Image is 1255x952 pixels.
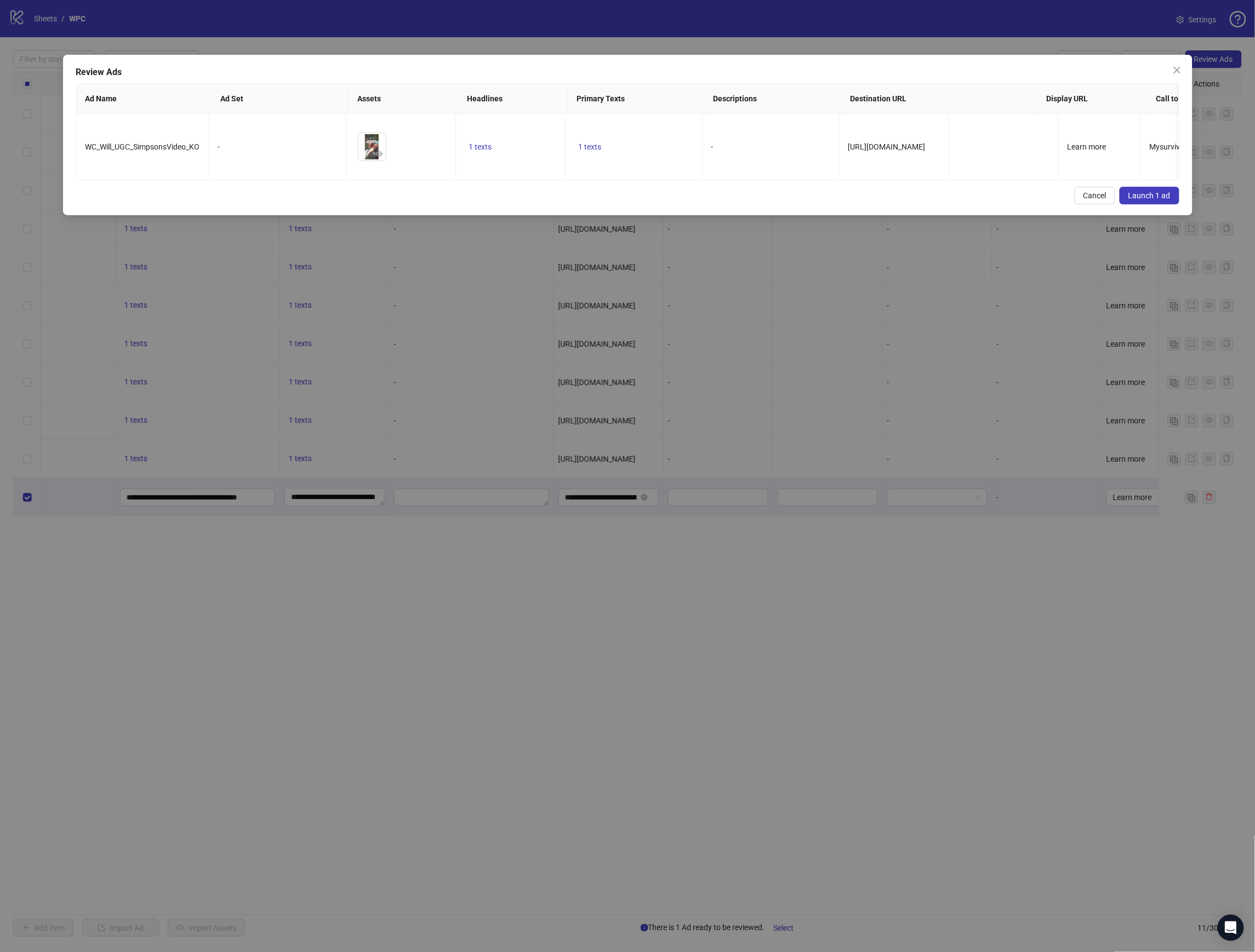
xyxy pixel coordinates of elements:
button: Close [1168,61,1186,79]
span: Cancel [1083,191,1106,200]
th: Display URL [1037,84,1147,114]
span: close [1173,66,1182,74]
span: - [711,142,714,151]
th: Assets [349,84,458,114]
th: Primary Texts [568,84,705,114]
img: Asset 1 [358,133,386,160]
span: [URL][DOMAIN_NAME] [848,142,926,151]
span: 1 texts [469,142,492,151]
span: Launch 1 ad [1128,191,1171,200]
span: 1 texts [579,142,602,151]
div: - [218,141,337,153]
th: Headlines [458,84,568,114]
th: Ad Name [77,84,212,114]
th: Descriptions [705,84,842,114]
span: Learn more [1068,142,1106,151]
button: Cancel [1075,187,1115,204]
span: eye [375,150,383,158]
th: Ad Set [212,84,349,114]
button: Preview [373,147,386,160]
th: Destination URL [842,84,1038,114]
th: Call to Action [1147,84,1229,114]
span: WC_Will_UGC_SimpsonsVideo_KO [85,142,200,151]
div: Review Ads [76,66,1179,79]
button: 1 texts [465,140,497,153]
div: Open Intercom Messenger [1218,915,1244,941]
button: 1 texts [574,140,606,153]
div: Mysurvivalpromos [1150,141,1214,153]
button: Launch 1 ad [1120,187,1179,204]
